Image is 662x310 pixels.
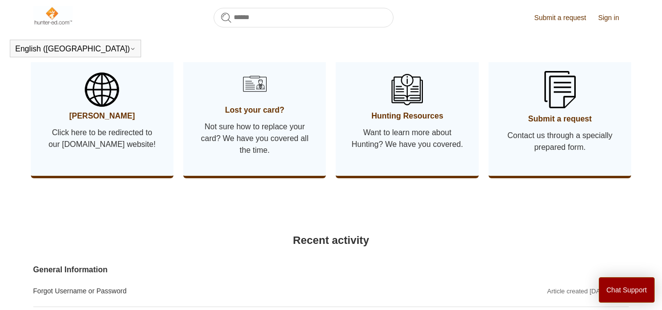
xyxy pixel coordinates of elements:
img: Hunter-Ed Help Center home page [33,6,73,25]
span: Not sure how to replace your card? We have you covered all the time. [198,121,311,156]
span: Click here to be redirected to our [DOMAIN_NAME] website! [46,127,159,150]
a: General Information [33,264,450,276]
button: English ([GEOGRAPHIC_DATA]) [15,45,136,53]
span: [PERSON_NAME] [46,110,159,122]
a: Submit a request Contact us through a specially prepared form. [489,48,631,176]
img: 01HZPCYSBW5AHTQ31RY2D2VRJS [85,72,119,107]
a: Hunting Resources Want to learn more about Hunting? We have you covered. [336,48,478,176]
span: Lost your card? [198,104,311,116]
img: 01HZPCYSSKB2GCFG1V3YA1JVB9 [544,71,576,109]
a: [PERSON_NAME] Click here to be redirected to our [DOMAIN_NAME] website! [31,48,173,176]
div: Article created [DATE] [547,286,610,296]
a: Lost your card? Not sure how to replace your card? We have you covered all the time. [183,48,326,176]
a: Forgot Username or Password [33,286,450,296]
h2: Recent activity [33,232,629,248]
img: 01HZPCYSH6ZB6VTWVB6HCD0F6B [239,68,270,99]
span: Contact us through a specially prepared form. [503,130,616,153]
a: Submit a request [534,13,596,23]
button: Chat Support [599,277,655,303]
input: Search [214,8,393,27]
span: Submit a request [503,113,616,125]
img: 01HZPCYSN9AJKKHAEXNV8VQ106 [392,74,423,105]
span: Hunting Resources [350,110,464,122]
span: Want to learn more about Hunting? We have you covered. [350,127,464,150]
a: Sign in [598,13,629,23]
